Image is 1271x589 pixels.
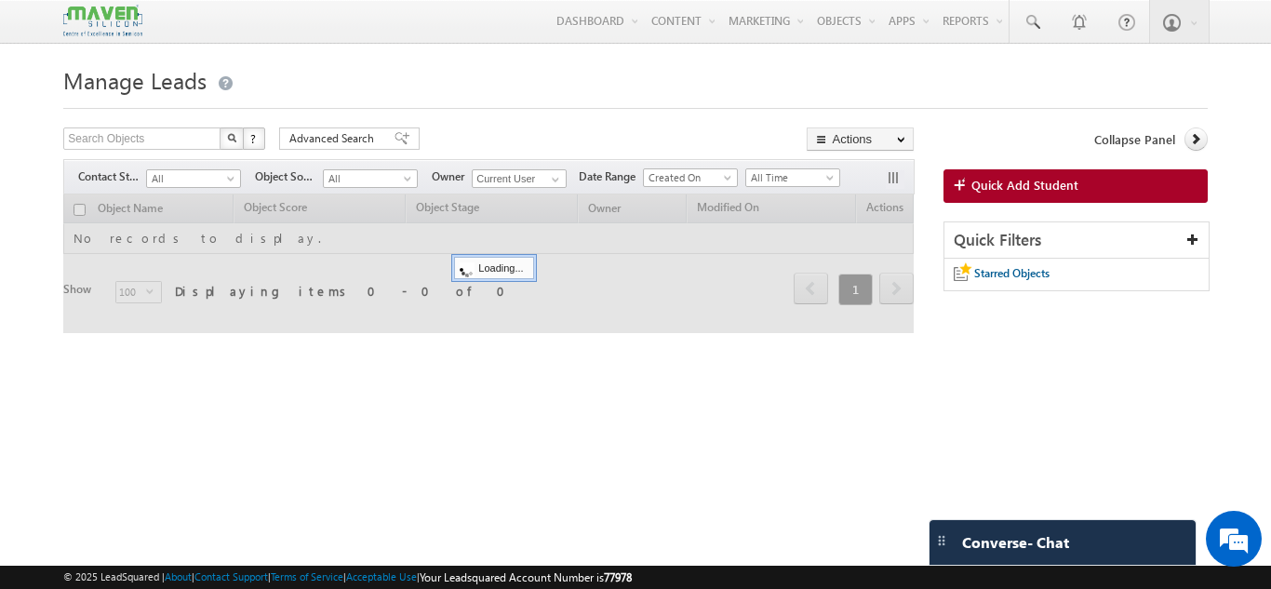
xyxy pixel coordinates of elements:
a: All [146,169,241,188]
span: Contact Stage [78,168,146,185]
a: About [165,570,192,582]
span: Quick Add Student [971,177,1078,194]
span: Converse - Chat [962,534,1069,551]
span: Your Leadsquared Account Number is [420,570,632,584]
button: ? [243,127,265,150]
span: 77978 [604,570,632,584]
span: Date Range [579,168,643,185]
button: Actions [807,127,914,151]
a: All Time [745,168,840,187]
span: All [147,170,235,187]
a: Created On [643,168,738,187]
span: Advanced Search [289,130,380,147]
a: Show All Items [542,170,565,189]
span: © 2025 LeadSquared | | | | | [63,569,632,586]
span: ? [250,130,259,146]
span: All [324,170,412,187]
a: Acceptable Use [346,570,417,582]
img: carter-drag [934,533,949,548]
span: Collapse Panel [1094,131,1175,148]
input: Type to Search [472,169,567,188]
a: Terms of Service [271,570,343,582]
a: Contact Support [194,570,268,582]
span: Object Source [255,168,323,185]
div: Quick Filters [944,222,1209,259]
a: All [323,169,418,188]
span: Manage Leads [63,65,207,95]
a: Quick Add Student [943,169,1208,203]
span: Created On [644,169,732,186]
div: Loading... [454,257,533,279]
span: Starred Objects [974,266,1050,280]
span: All Time [746,169,835,186]
span: Owner [432,168,472,185]
img: Custom Logo [63,5,141,37]
img: Search [227,133,236,142]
